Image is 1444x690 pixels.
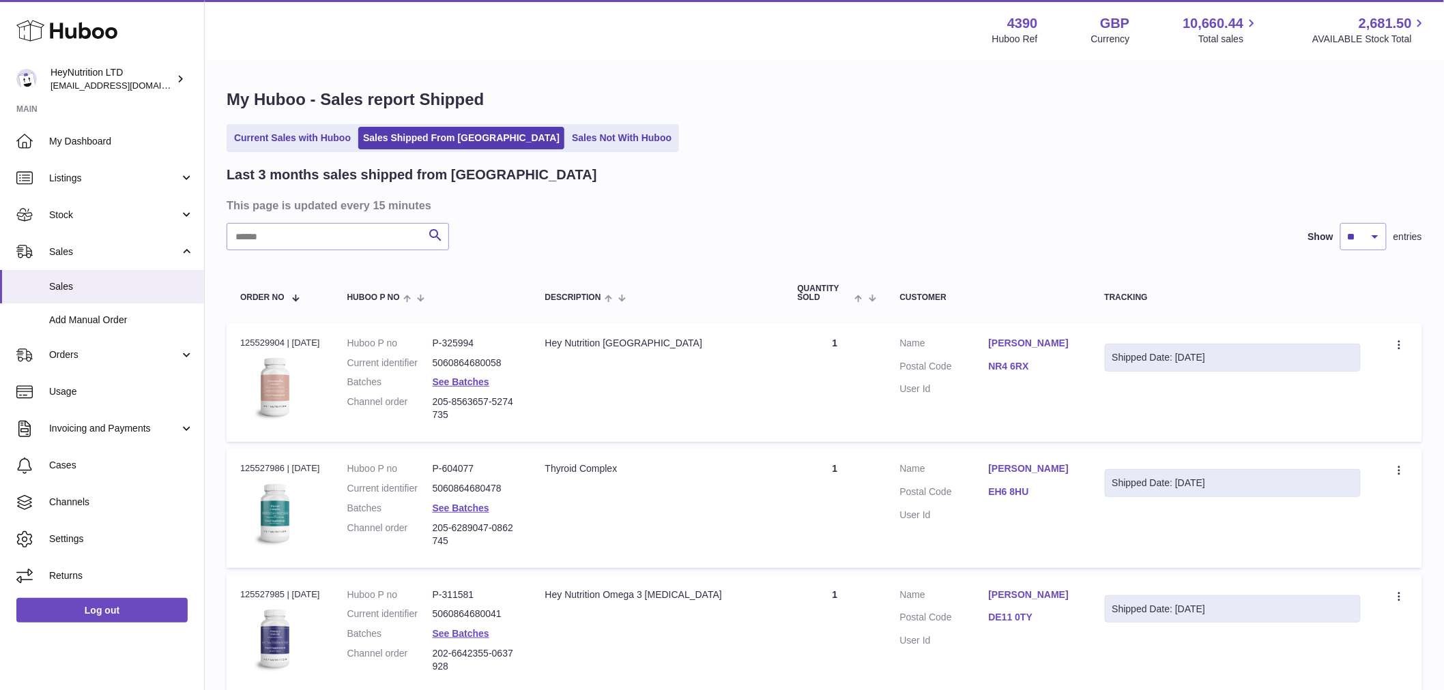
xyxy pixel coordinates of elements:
[1112,477,1353,490] div: Shipped Date: [DATE]
[433,647,518,673] dd: 202-6642355-0637928
[49,209,179,222] span: Stock
[989,485,1078,498] a: EH6 8HU
[358,127,564,149] a: Sales Shipped From [GEOGRAPHIC_DATA]
[347,462,433,475] dt: Huboo P no
[989,611,1078,624] a: DE11 0TY
[900,382,989,395] dt: User Id
[433,482,518,495] dd: 5060864680478
[1359,14,1412,33] span: 2,681.50
[433,502,489,513] a: See Batches
[49,459,194,472] span: Cases
[1091,33,1130,46] div: Currency
[1183,14,1259,46] a: 10,660.44 Total sales
[347,395,433,421] dt: Channel order
[347,482,433,495] dt: Current identifier
[229,127,356,149] a: Current Sales with Huboo
[433,462,518,475] dd: P-604077
[347,607,433,620] dt: Current identifier
[433,395,518,421] dd: 205-8563657-5274735
[798,284,852,302] span: Quantity Sold
[16,598,188,622] a: Log out
[49,245,179,258] span: Sales
[1100,14,1129,33] strong: GBP
[1198,33,1259,46] span: Total sales
[992,33,1038,46] div: Huboo Ref
[784,323,886,442] td: 1
[240,605,308,673] img: 43901725567192.jpeg
[900,611,989,627] dt: Postal Code
[900,509,989,522] dt: User Id
[240,462,320,475] div: 125527986 | [DATE]
[1394,230,1422,243] span: entries
[900,293,1078,302] div: Customer
[49,385,194,398] span: Usage
[49,314,194,327] span: Add Manual Order
[900,485,989,502] dt: Postal Code
[1183,14,1243,33] span: 10,660.44
[545,293,601,302] span: Description
[240,337,320,349] div: 125529904 | [DATE]
[347,357,433,370] dt: Current identifier
[900,462,989,479] dt: Name
[433,588,518,601] dd: P-311581
[900,588,989,605] dt: Name
[240,479,308,547] img: 43901725565983.jpg
[433,357,518,370] dd: 5060864680058
[49,569,194,582] span: Returns
[347,502,433,515] dt: Batches
[545,462,770,475] div: Thyroid Complex
[227,166,597,184] h2: Last 3 months sales shipped from [GEOGRAPHIC_DATA]
[567,127,676,149] a: Sales Not With Huboo
[900,634,989,647] dt: User Id
[433,376,489,387] a: See Batches
[347,376,433,389] dt: Batches
[49,422,179,435] span: Invoicing and Payments
[1112,351,1353,364] div: Shipped Date: [DATE]
[227,198,1419,213] h3: This page is updated every 15 minutes
[49,496,194,509] span: Channels
[545,588,770,601] div: Hey Nutrition Omega 3 [MEDICAL_DATA]
[227,89,1422,110] h1: My Huboo - Sales report Shipped
[545,337,770,350] div: Hey Nutrition [GEOGRAPHIC_DATA]
[989,462,1078,475] a: [PERSON_NAME]
[16,69,37,89] img: info@heynutrition.com
[240,588,320,601] div: 125527985 | [DATE]
[433,628,489,639] a: See Batches
[49,532,194,545] span: Settings
[347,588,433,601] dt: Huboo P no
[49,348,179,361] span: Orders
[1312,33,1428,46] span: AVAILABLE Stock Total
[347,337,433,350] dt: Huboo P no
[1312,14,1428,46] a: 2,681.50 AVAILABLE Stock Total
[1112,603,1353,616] div: Shipped Date: [DATE]
[784,449,886,567] td: 1
[989,588,1078,601] a: [PERSON_NAME]
[900,360,989,376] dt: Postal Code
[50,80,201,91] span: [EMAIL_ADDRESS][DOMAIN_NAME]
[433,337,518,350] dd: P-325994
[347,293,400,302] span: Huboo P no
[240,353,308,421] img: 43901725566913.jpg
[347,627,433,640] dt: Batches
[1105,293,1361,302] div: Tracking
[433,607,518,620] dd: 5060864680041
[347,647,433,673] dt: Channel order
[900,337,989,353] dt: Name
[50,66,173,92] div: HeyNutrition LTD
[989,337,1078,350] a: [PERSON_NAME]
[347,522,433,547] dt: Channel order
[49,280,194,293] span: Sales
[433,522,518,547] dd: 205-6289047-0862745
[49,172,179,185] span: Listings
[1007,14,1038,33] strong: 4390
[240,293,285,302] span: Order No
[49,135,194,148] span: My Dashboard
[989,360,1078,373] a: NR4 6RX
[1308,230,1333,243] label: Show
